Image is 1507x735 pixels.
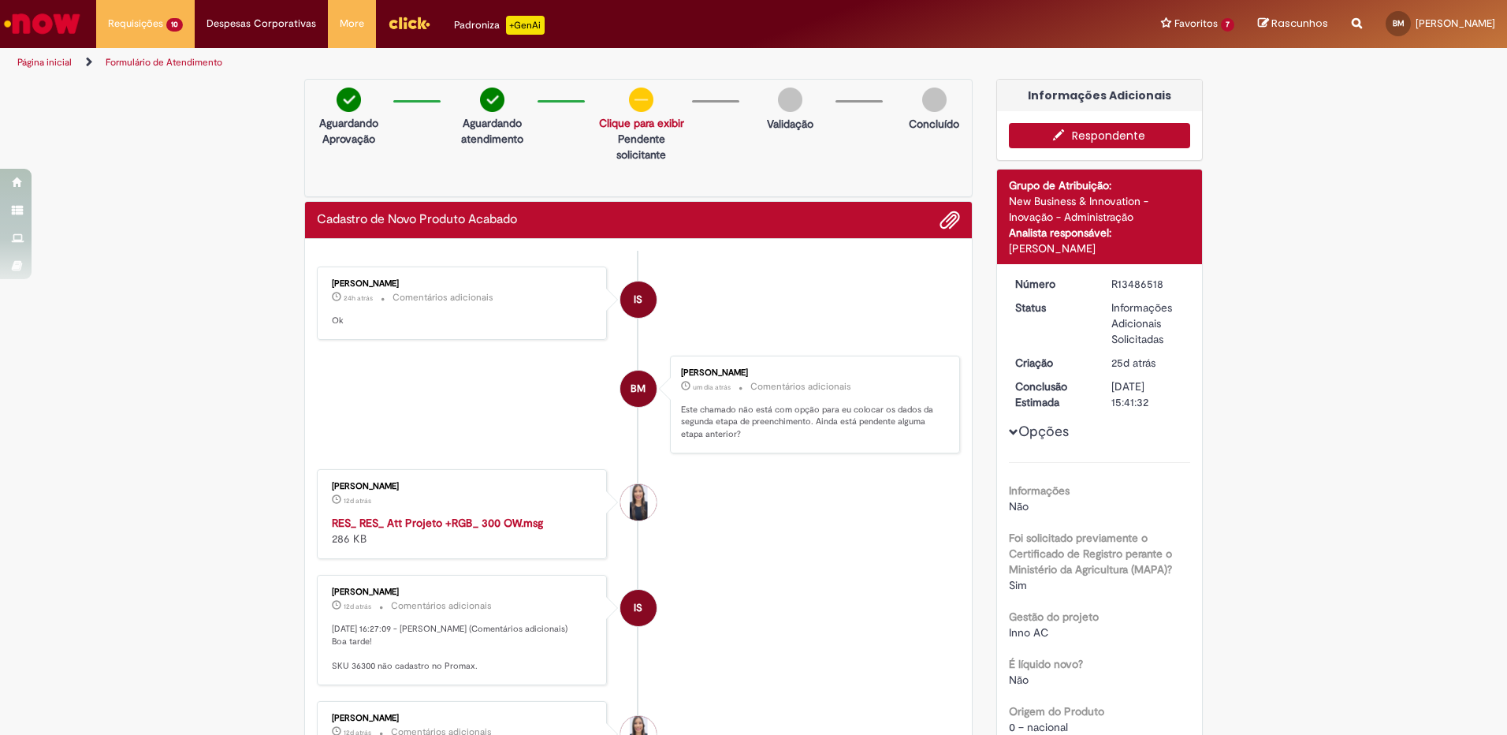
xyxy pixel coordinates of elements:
[332,515,594,547] div: 286 KB
[1174,16,1218,32] span: Favoritos
[1009,483,1070,498] b: Informações
[620,282,657,318] div: Isabella Silva
[1009,123,1191,148] button: Respondente
[344,293,373,303] span: 24h atrás
[332,516,543,530] a: RES_ RES_ Att Projeto +RGB_ 300 OW.msg
[767,116,813,132] p: Validação
[909,116,959,132] p: Concluído
[693,382,731,392] time: 29/09/2025 13:20:40
[1009,610,1099,624] b: Gestão do projeto
[2,8,83,39] img: ServiceNow
[1416,17,1495,30] span: [PERSON_NAME]
[388,11,430,35] img: click_logo_yellow_360x200.png
[681,404,943,441] p: Este chamado não está com opção para eu colocar os dados da segunda etapa de preenchimento. Ainda...
[344,602,371,611] time: 18/09/2025 16:27:09
[693,382,731,392] span: um dia atrás
[599,116,684,130] a: Clique para exibir
[337,88,361,112] img: check-circle-green.png
[599,131,684,162] p: Pendente solicitante
[1111,356,1155,370] span: 25d atrás
[1111,379,1185,410] div: [DATE] 15:41:32
[344,496,371,506] time: 18/09/2025 18:16:57
[1009,673,1029,687] span: Não
[1009,499,1029,513] span: Não
[332,588,594,597] div: [PERSON_NAME]
[1003,276,1100,292] dt: Número
[332,482,594,491] div: [PERSON_NAME]
[631,370,646,408] span: BM
[620,590,657,626] div: Isabella Silva
[1009,193,1191,225] div: New Business & Innovation - Inovação - Administração
[166,18,183,32] span: 10
[393,291,493,304] small: Comentários adicionais
[455,115,529,147] p: Aguardando atendimento
[750,380,851,394] small: Comentários adicionais
[311,115,385,147] p: Aguardando Aprovação
[778,88,802,112] img: img-circle-grey.png
[620,371,657,407] div: Bruno David Bevilaqua Meloni
[332,315,594,327] p: Ok
[332,623,594,673] p: [DATE] 16:27:09 - [PERSON_NAME] (Comentários adicionais) Boa tarde! SKU 36300 não cadastro no Pro...
[1009,578,1027,592] span: Sim
[344,602,371,611] span: 12d atrás
[1009,704,1104,718] b: Origem do Produto
[629,88,653,112] img: circle-minus.png
[207,16,316,32] span: Despesas Corporativas
[1009,241,1191,256] div: [PERSON_NAME]
[1003,355,1100,371] dt: Criação
[1003,379,1100,410] dt: Conclusão Estimada
[340,16,364,32] span: More
[1221,18,1234,32] span: 7
[1009,625,1048,640] span: Inno AC
[1111,356,1155,370] time: 05/09/2025 22:17:41
[317,213,517,227] h2: Cadastro de Novo Produto Acabado Histórico de tíquete
[1258,17,1328,32] a: Rascunhos
[1271,16,1328,31] span: Rascunhos
[681,368,943,378] div: [PERSON_NAME]
[922,88,947,112] img: img-circle-grey.png
[454,16,545,35] div: Padroniza
[506,16,545,35] p: +GenAi
[1009,720,1068,734] span: 0 – nacional
[634,281,642,319] span: IS
[332,279,594,289] div: [PERSON_NAME]
[480,88,504,112] img: check-circle-green.png
[1111,355,1185,371] div: 05/09/2025 22:17:41
[12,48,993,77] ul: Trilhas de página
[1111,300,1185,347] div: Informações Adicionais Solicitadas
[1009,531,1172,576] b: Foi solicitado previamente o Certificado de Registro perante o Ministério da Agricultura (MAPA)?
[332,714,594,723] div: [PERSON_NAME]
[106,56,222,69] a: Formulário de Atendimento
[391,599,492,613] small: Comentários adicionais
[1393,18,1405,28] span: BM
[1009,225,1191,241] div: Analista responsável:
[108,16,163,32] span: Requisições
[634,589,642,627] span: IS
[1009,177,1191,193] div: Grupo de Atribuição:
[997,80,1203,111] div: Informações Adicionais
[940,210,960,230] button: Adicionar anexos
[344,496,371,506] span: 12d atrás
[1003,300,1100,315] dt: Status
[1111,276,1185,292] div: R13486518
[1009,657,1083,671] b: É líquido novo?
[17,56,72,69] a: Página inicial
[620,484,657,520] div: Nivea Borges Menezes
